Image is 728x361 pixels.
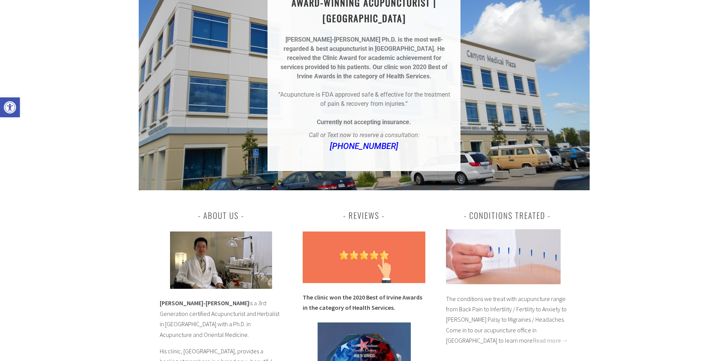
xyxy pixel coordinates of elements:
strong: Currently not accepting insurance. [317,118,411,126]
b: [PERSON_NAME]-[PERSON_NAME] [160,299,249,307]
h3: Conditions Treated [446,209,569,222]
p: is a 3rd Generation certified Acupuncturist and Herbalist in [GEOGRAPHIC_DATA] with a Ph.D. in Ac... [160,298,282,340]
strong: [PERSON_NAME]-[PERSON_NAME] Ph.D. is the most well-regarded & best acupuncturist in [GEOGRAPHIC_D... [284,36,443,52]
p: “Acupuncture is FDA approved safe & effective for the treatment of pain & recovery from injuries.” [277,90,451,108]
a: Read more → [533,337,568,344]
h3: Reviews [303,209,425,222]
h3: About Us [160,209,282,222]
a: [PHONE_NUMBER] [330,141,398,151]
img: best acupuncturist irvine [170,231,272,289]
em: Call or Text now to reserve a consultation: [309,131,420,139]
img: Irvine-Acupuncture-Conditions-Treated [446,229,561,284]
p: The conditions we treat with acupuncture range from Back Pain to Infertility / Fertility to Anxie... [446,294,569,346]
strong: The clinic won the 2020 Best of Irvine Awards in the category of Health Services. [303,293,422,311]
